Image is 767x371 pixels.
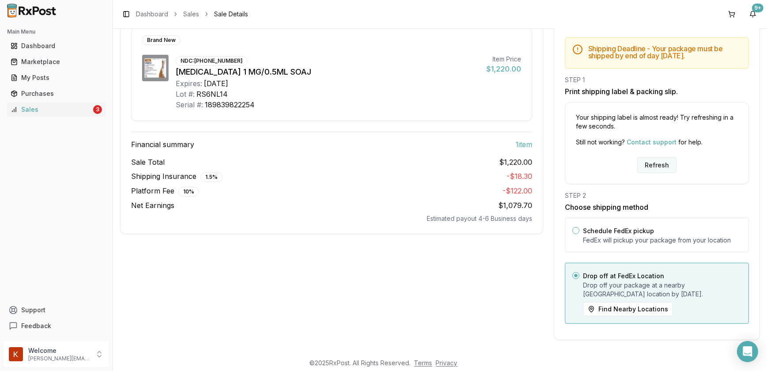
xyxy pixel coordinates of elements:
[752,4,763,12] div: 9+
[4,318,109,334] button: Feedback
[7,102,105,117] a: Sales3
[28,355,90,362] p: [PERSON_NAME][EMAIL_ADDRESS][DOMAIN_NAME]
[583,227,654,235] label: Schedule FedEx pickup
[176,56,248,66] div: NDC: [PHONE_NUMBER]
[11,105,91,114] div: Sales
[11,42,102,50] div: Dashboard
[7,86,105,102] a: Purchases
[131,214,532,223] div: Estimated payout 4-6 Business days
[583,281,741,299] p: Drop off your package at a nearby [GEOGRAPHIC_DATA] location by [DATE] .
[436,359,458,367] a: Privacy
[11,89,102,98] div: Purchases
[183,10,199,19] a: Sales
[28,346,90,355] p: Welcome
[9,347,23,361] img: User avatar
[131,185,199,197] span: Platform Fee
[142,35,180,45] div: Brand New
[136,10,168,19] a: Dashboard
[200,172,222,182] div: 1.5 %
[196,89,228,99] div: RS6NL14
[4,71,109,85] button: My Posts
[136,10,248,19] nav: breadcrumb
[576,138,738,147] p: Still not working? for help.
[11,57,102,66] div: Marketplace
[4,55,109,69] button: Marketplace
[21,322,51,330] span: Feedback
[7,54,105,70] a: Marketplace
[583,302,673,316] button: Find Nearby Locations
[205,99,255,110] div: 189839822254
[565,86,749,97] h3: Print shipping label & packing slip.
[583,272,664,280] label: Drop off at FedEx Location
[583,236,741,245] p: FedEx will pickup your package from your location
[737,341,758,362] div: Open Intercom Messenger
[4,39,109,53] button: Dashboard
[178,187,199,197] div: 10 %
[565,202,749,212] h3: Choose shipping method
[131,200,174,211] span: Net Earnings
[565,76,749,84] div: STEP 1
[131,171,222,182] span: Shipping Insurance
[131,157,165,167] span: Sale Total
[499,157,532,167] span: $1,220.00
[503,186,532,195] span: - $122.00
[131,139,194,150] span: Financial summary
[7,70,105,86] a: My Posts
[4,4,60,18] img: RxPost Logo
[576,113,738,131] p: Your shipping label is almost ready! Try refreshing in a few seconds.
[176,89,195,99] div: Lot #:
[565,191,749,200] div: STEP 2
[7,28,105,35] h2: Main Menu
[637,157,677,173] button: Refresh
[486,64,521,74] div: $1,220.00
[507,172,532,181] span: - $18.30
[176,78,202,89] div: Expires:
[214,10,248,19] span: Sale Details
[486,55,521,64] div: Item Price
[414,359,432,367] a: Terms
[204,78,228,89] div: [DATE]
[176,66,479,78] div: [MEDICAL_DATA] 1 MG/0.5ML SOAJ
[746,7,760,21] button: 9+
[4,102,109,117] button: Sales3
[515,139,532,150] span: 1 item
[176,99,203,110] div: Serial #:
[142,55,169,81] img: Wegovy 1 MG/0.5ML SOAJ
[93,105,102,114] div: 3
[498,201,532,210] span: $1,079.70
[4,87,109,101] button: Purchases
[11,73,102,82] div: My Posts
[4,302,109,318] button: Support
[588,45,741,59] h5: Shipping Deadline - Your package must be shipped by end of day [DATE] .
[7,38,105,54] a: Dashboard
